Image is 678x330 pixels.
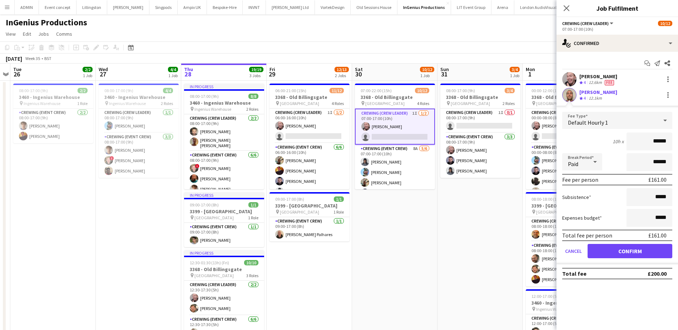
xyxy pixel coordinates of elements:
[526,192,606,286] app-job-card: 08:00-18:00 (10h)4/43399 - [GEOGRAPHIC_DATA] [GEOGRAPHIC_DATA]2 RolesCrewing (Crew Leader)1/108:0...
[315,0,351,14] button: VortekDesign
[526,143,606,219] app-card-role: Crewing (Event Crew)6/600:00-08:00 (8h)[PERSON_NAME][PERSON_NAME][PERSON_NAME][PERSON_NAME]
[6,31,16,37] span: View
[588,244,672,258] button: Confirm
[53,29,75,39] a: Comms
[244,260,258,265] span: 10/10
[440,133,520,178] app-card-role: Crewing (Event Crew)3/308:00-17:00 (9h)[PERSON_NAME][PERSON_NAME][PERSON_NAME]
[355,84,435,189] app-job-card: 07:00-22:00 (15h)10/123368 - Old Billingsgate [GEOGRAPHIC_DATA]4 RolesCrewing (Crew Leader)1I1/20...
[510,73,519,78] div: 1 Job
[562,176,598,183] div: Fee per person
[562,270,587,277] div: Total fee
[562,26,672,32] div: 07:00-17:00 (10h)
[24,56,41,61] span: Week 35
[280,209,319,215] span: [GEOGRAPHIC_DATA]
[269,192,350,241] app-job-card: 09:00-17:00 (8h)1/13399 - [GEOGRAPHIC_DATA] [GEOGRAPHIC_DATA]1 RoleCrewing (Event Crew)1/109:00-1...
[526,84,606,189] app-job-card: 00:00-12:00 (12h)10/123368 - Old Billingsgate [GEOGRAPHIC_DATA]4 RolesCrewing (Crew Leader)1I1/20...
[35,29,52,39] a: Jobs
[531,294,560,299] span: 12:00-17:00 (5h)
[183,70,193,78] span: 28
[194,215,234,220] span: [GEOGRAPHIC_DATA]
[13,109,93,143] app-card-role: Crewing (Event Crew)2/208:00-17:00 (9h)[PERSON_NAME][PERSON_NAME]
[584,95,586,101] span: 4
[184,84,264,89] div: In progress
[503,101,515,106] span: 2 Roles
[190,94,219,99] span: 08:00-17:00 (9h)
[613,138,624,145] div: 10h x
[184,266,264,272] h3: 3368 - Old Billingsgate
[269,217,350,241] app-card-role: Crewing (Event Crew)1/109:00-17:00 (8h)[PERSON_NAME] Palhares
[355,109,435,145] app-card-role: Crewing (Crew Leader)1I1/207:00-17:00 (10h)[PERSON_NAME]
[77,101,88,106] span: 1 Role
[536,209,575,215] span: [GEOGRAPHIC_DATA]
[365,101,405,106] span: [GEOGRAPHIC_DATA]
[19,88,48,93] span: 08:00-17:00 (9h)
[190,202,219,207] span: 09:00-17:00 (8h)
[562,21,614,26] button: Crewing (Crew Leader)
[38,31,49,37] span: Jobs
[420,67,434,72] span: 10/12
[99,133,179,178] app-card-role: Crewing (Event Crew)3/308:00-17:00 (9h)[PERSON_NAME]![PERSON_NAME][PERSON_NAME]
[39,0,76,14] button: Event concept
[20,29,34,39] a: Edit
[330,88,344,93] span: 11/12
[536,101,575,106] span: [GEOGRAPHIC_DATA]
[587,80,603,86] div: 12.6km
[269,109,350,143] app-card-role: Crewing (Crew Leader)1I1/206:00-16:00 (10h)[PERSON_NAME]
[526,217,606,241] app-card-role: Crewing (Crew Leader)1/108:00-18:00 (10h)[PERSON_NAME]
[168,73,178,78] div: 1 Job
[56,31,72,37] span: Comms
[658,21,672,26] span: 10/12
[531,88,563,93] span: 00:00-12:00 (12h)
[335,67,349,72] span: 12/13
[584,80,586,85] span: 4
[163,88,173,93] span: 4/4
[562,21,609,26] span: Crewing (Crew Leader)
[12,70,21,78] span: 26
[184,192,264,198] div: In progress
[184,208,264,215] h3: 3399 - [GEOGRAPHIC_DATA]
[184,84,264,189] div: In progress08:00-17:00 (9h)8/83460 - Ingenius Warehouse Ingenius Warehouse2 RolesCrewing (Crew Le...
[351,0,397,14] button: Old Sessions House
[184,250,264,256] div: In progress
[269,84,350,189] app-job-card: 06:00-21:00 (15h)11/123368 - Old Billingsgate [GEOGRAPHIC_DATA]4 RolesCrewing (Crew Leader)1I1/20...
[562,194,591,200] label: Subsistence
[491,0,514,14] button: Arena
[269,202,350,209] h3: 3399 - [GEOGRAPHIC_DATA]
[579,89,617,95] div: [PERSON_NAME]
[6,55,22,62] div: [DATE]
[149,0,178,14] button: Singpods
[184,114,264,151] app-card-role: Crewing (Crew Leader)2/208:00-17:00 (9h)[PERSON_NAME][PERSON_NAME] [PERSON_NAME]
[536,306,573,312] span: Ingenius Warehouse
[587,95,603,101] div: 12.1km
[451,101,490,106] span: [GEOGRAPHIC_DATA]
[98,70,108,78] span: 27
[526,241,606,286] app-card-role: Crewing (Event Crew)3/308:00-18:00 (10h)[PERSON_NAME][PERSON_NAME][PERSON_NAME]
[568,160,578,167] span: Paid
[184,66,193,72] span: Thu
[355,94,435,100] h3: 3368 - Old Billingsgate
[44,56,51,61] div: BST
[556,4,678,13] h3: Job Fulfilment
[648,232,667,239] div: £161.00
[514,0,563,14] button: London AudioVisual
[99,94,179,100] h3: 3460 - Ingenius Warehouse
[505,88,515,93] span: 3/4
[190,260,229,265] span: 12:30-01:30 (13h) (Fri)
[440,84,520,178] div: 08:00-17:00 (9h)3/43368 - Old Billingsgate [GEOGRAPHIC_DATA]2 RolesCrewing (Crew Leader)1I0/108:0...
[13,66,21,72] span: Tue
[6,17,87,28] h1: InGenius Productions
[194,273,234,278] span: [GEOGRAPHIC_DATA]
[104,88,133,93] span: 08:00-17:00 (9h)
[246,106,258,112] span: 2 Roles
[526,109,606,143] app-card-role: Crewing (Crew Leader)1I1/200:00-08:00 (8h)[PERSON_NAME]
[13,84,93,143] div: 08:00-17:00 (9h)2/23460 - Ingenius Warehouse Ingenius Warehouse1 RoleCrewing (Event Crew)2/208:00...
[440,94,520,100] h3: 3368 - Old Billingsgate
[243,0,266,14] button: INVNT
[195,164,199,168] span: !
[99,84,179,178] div: 08:00-17:00 (9h)4/43460 - Ingenius Warehouse Ingenius Warehouse2 RolesCrewing (Crew Leader)1/108:...
[269,143,350,219] app-card-role: Crewing (Event Crew)6/606:00-16:00 (10h)[PERSON_NAME][PERSON_NAME][PERSON_NAME][PERSON_NAME]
